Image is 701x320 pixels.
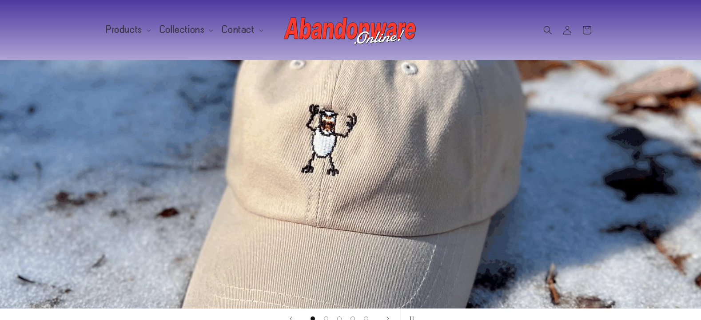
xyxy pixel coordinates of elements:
summary: Contact [217,20,267,39]
summary: Search [538,20,558,40]
summary: Collections [155,20,217,39]
span: Collections [160,26,205,34]
span: Products [106,26,143,34]
span: Contact [222,26,255,34]
summary: Products [101,20,155,39]
img: Abandonware [284,12,417,48]
a: Abandonware [281,9,421,51]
